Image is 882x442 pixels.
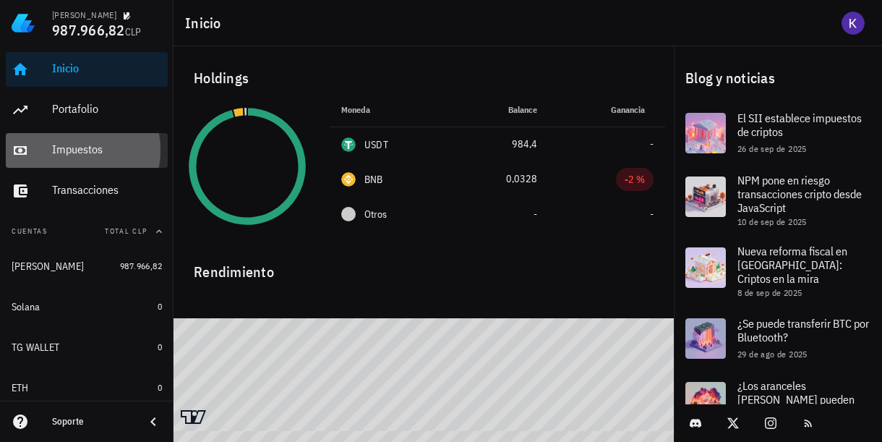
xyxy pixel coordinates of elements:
[52,102,162,116] div: Portafolio
[52,183,162,197] div: Transacciones
[737,378,855,420] span: ¿Los aranceles [PERSON_NAME] pueden desencadenar una crisis?
[6,93,168,127] a: Portafolio
[105,226,147,236] span: Total CLP
[465,171,537,187] div: 0,0328
[6,52,168,87] a: Inicio
[125,25,142,38] span: CLP
[6,133,168,168] a: Impuestos
[6,289,168,324] a: Solana 0
[330,93,453,127] th: Moneda
[465,137,537,152] div: 984,4
[674,101,882,165] a: El SII establece impuestos de criptos 26 de sep de 2025
[12,260,84,273] div: [PERSON_NAME]
[6,249,168,284] a: [PERSON_NAME] 987.966,82
[737,216,807,227] span: 10 de sep de 2025
[120,260,162,271] span: 987.966,82
[52,9,116,21] div: [PERSON_NAME]
[12,382,29,394] div: ETH
[185,12,227,35] h1: Inicio
[674,165,882,236] a: NPM pone en riesgo transacciones cripto desde JavaScript 10 de sep de 2025
[650,208,654,221] span: -
[737,349,808,360] span: 29 de ago de 2025
[674,307,882,370] a: ¿Se puede transferir BTC por Bluetooth? 29 de ago de 2025
[737,111,862,139] span: El SII establece impuestos de criptos
[181,410,206,424] a: Charting by TradingView
[737,287,802,298] span: 8 de sep de 2025
[52,143,162,156] div: Impuestos
[737,316,869,344] span: ¿Se puede transferir BTC por Bluetooth?
[52,416,133,428] div: Soporte
[6,370,168,405] a: ETH 0
[737,143,807,154] span: 26 de sep de 2025
[674,236,882,307] a: Nueva reforma fiscal en [GEOGRAPHIC_DATA]: Criptos en la mira 8 de sep de 2025
[6,330,168,365] a: TG WALLET 0
[625,172,645,187] div: -2 %
[737,173,862,215] span: NPM pone en riesgo transacciones cripto desde JavaScript
[182,55,665,101] div: Holdings
[453,93,549,127] th: Balance
[12,341,59,354] div: TG WALLET
[158,382,162,393] span: 0
[6,214,168,249] button: CuentasTotal CLP
[52,61,162,75] div: Inicio
[364,207,387,222] span: Otros
[341,137,356,152] div: USDT-icon
[6,174,168,208] a: Transacciones
[674,55,882,101] div: Blog y noticias
[158,341,162,352] span: 0
[12,12,35,35] img: LedgiFi
[12,301,40,313] div: Solana
[611,104,654,115] span: Ganancia
[674,370,882,441] a: ¿Los aranceles [PERSON_NAME] pueden desencadenar una crisis?
[341,172,356,187] div: BNB-icon
[158,301,162,312] span: 0
[52,20,125,40] span: 987.966,82
[182,249,665,284] div: Rendimiento
[364,137,388,152] div: USDT
[737,244,847,286] span: Nueva reforma fiscal en [GEOGRAPHIC_DATA]: Criptos en la mira
[650,137,654,150] span: -
[842,12,865,35] div: avatar
[364,172,383,187] div: BNB
[534,208,537,221] span: -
